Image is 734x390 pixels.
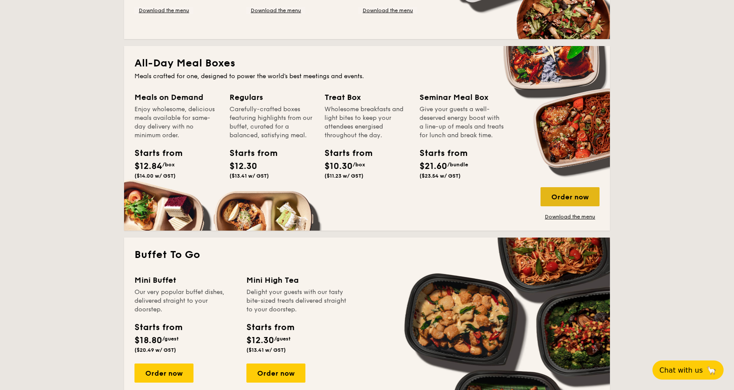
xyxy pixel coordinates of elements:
a: Download the menu [358,7,417,14]
h2: All-Day Meal Boxes [134,56,600,70]
span: Chat with us [659,366,703,374]
div: Starts from [134,147,174,160]
span: ($14.00 w/ GST) [134,173,176,179]
span: $21.60 [419,161,447,172]
div: Delight your guests with our tasty bite-sized treats delivered straight to your doorstep. [246,288,348,314]
div: Enjoy wholesome, delicious meals available for same-day delivery with no minimum order. [134,105,219,140]
div: Give your guests a well-deserved energy boost with a line-up of meals and treats for lunch and br... [419,105,504,140]
span: $10.30 [324,161,353,172]
div: Regulars [229,91,314,103]
span: $12.84 [134,161,162,172]
span: ($13.41 w/ GST) [229,173,269,179]
h2: Buffet To Go [134,248,600,262]
div: Starts from [229,147,269,160]
span: /bundle [447,162,468,168]
div: Starts from [419,147,459,160]
div: Starts from [246,321,294,334]
span: ($20.49 w/ GST) [134,347,176,353]
div: Treat Box [324,91,409,103]
span: /box [353,162,365,168]
span: ($13.41 w/ GST) [246,347,286,353]
div: Order now [541,187,600,206]
span: /guest [274,336,291,342]
a: Download the menu [134,7,193,14]
div: Seminar Meal Box [419,91,504,103]
span: 🦙 [706,365,717,375]
div: Order now [246,364,305,383]
span: /box [162,162,175,168]
div: Meals crafted for one, designed to power the world's best meetings and events. [134,72,600,81]
span: $12.30 [229,161,257,172]
div: Wholesome breakfasts and light bites to keep your attendees energised throughout the day. [324,105,409,140]
div: Order now [134,364,193,383]
span: $12.30 [246,335,274,346]
a: Download the menu [541,213,600,220]
span: ($23.54 w/ GST) [419,173,461,179]
div: Mini Buffet [134,274,236,286]
div: Starts from [134,321,182,334]
div: Carefully-crafted boxes featuring highlights from our buffet, curated for a balanced, satisfying ... [229,105,314,140]
button: Chat with us🦙 [652,360,724,380]
span: /guest [162,336,179,342]
div: Mini High Tea [246,274,348,286]
span: $18.80 [134,335,162,346]
span: ($11.23 w/ GST) [324,173,364,179]
div: Our very popular buffet dishes, delivered straight to your doorstep. [134,288,236,314]
div: Starts from [324,147,364,160]
div: Meals on Demand [134,91,219,103]
a: Download the menu [246,7,305,14]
